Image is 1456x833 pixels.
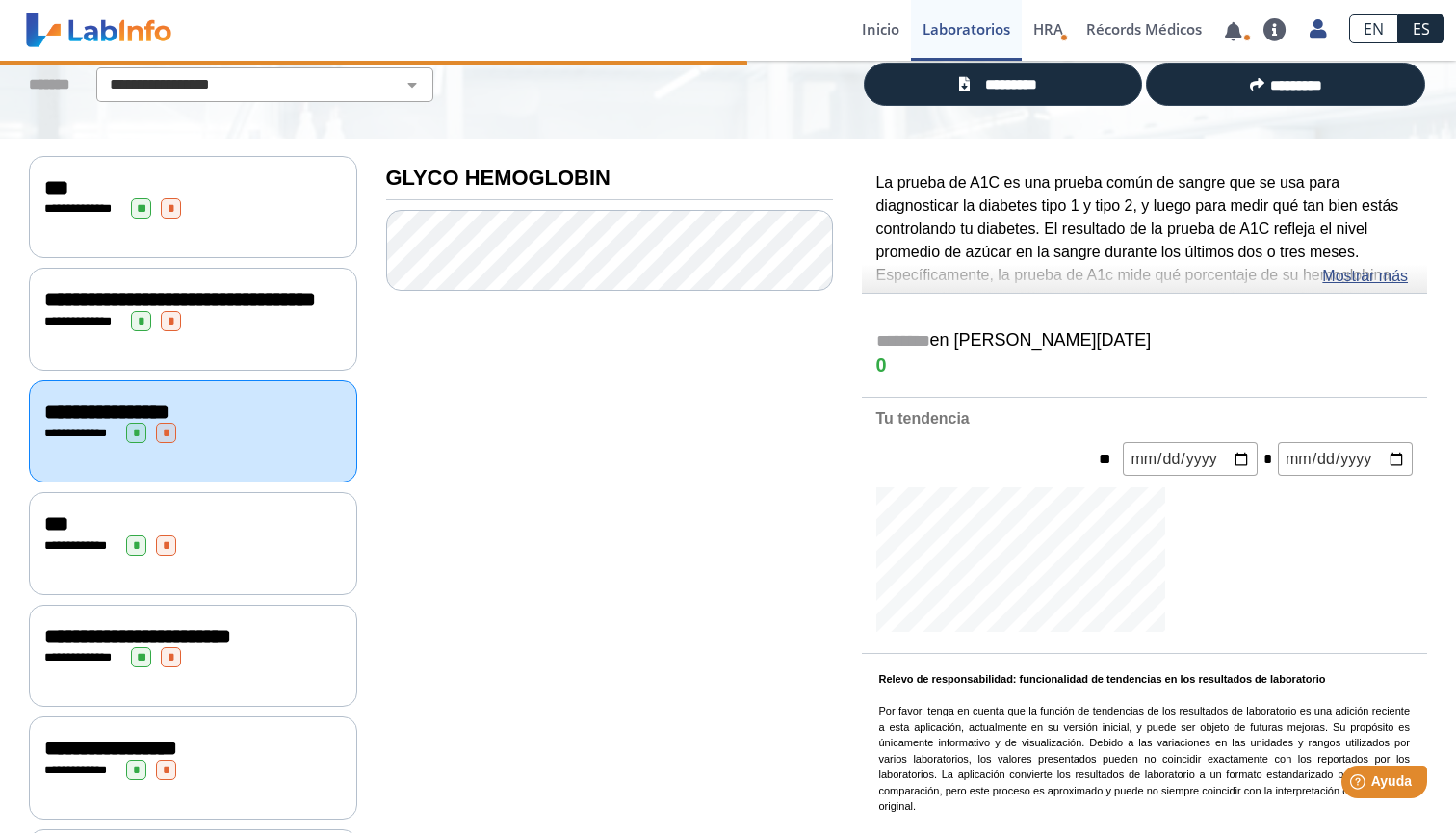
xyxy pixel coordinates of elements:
a: ES [1398,14,1444,43]
a: EN [1349,14,1398,43]
b: GLYCO HEMOGLOBIN [386,166,611,190]
b: Tu tendencia [876,410,970,427]
h4: 0 [876,354,1414,377]
h5: en [PERSON_NAME][DATE] [876,330,1414,352]
input: mm/dd/yyyy [1123,442,1258,476]
iframe: Help widget launcher [1285,758,1435,812]
p: La prueba de A1C es una prueba común de sangre que se usa para diagnosticar la diabetes tipo 1 y ... [876,171,1414,378]
a: Mostrar más [1322,265,1408,288]
span: HRA [1033,19,1063,39]
input: mm/dd/yyyy [1278,442,1413,476]
b: Relevo de responsabilidad: funcionalidad de tendencias en los resultados de laboratorio [879,673,1326,685]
